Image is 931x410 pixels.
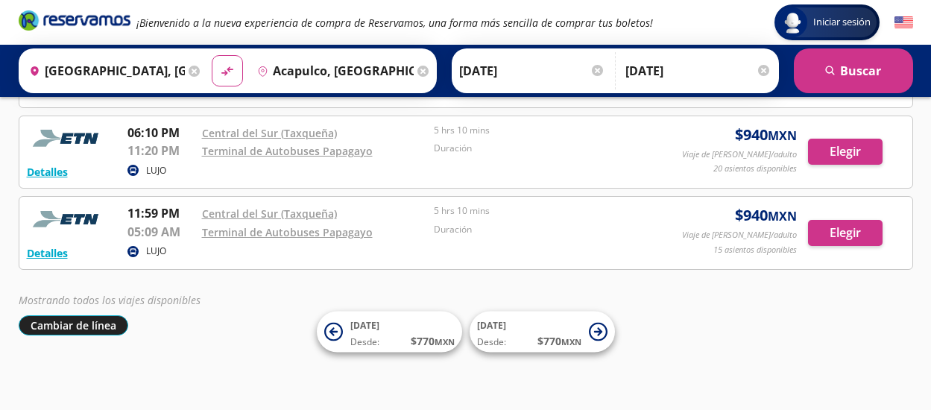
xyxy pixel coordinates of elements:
i: Brand Logo [19,9,130,31]
input: Buscar Origen [23,52,186,89]
p: 06:10 PM [127,124,195,142]
button: Buscar [794,48,913,93]
button: [DATE]Desde:$770MXN [317,312,462,353]
p: 20 asientos disponibles [713,163,797,175]
p: 11:20 PM [127,142,195,160]
p: LUJO [146,245,166,258]
a: Brand Logo [19,9,130,36]
button: Detalles [27,164,68,180]
small: MXN [768,208,797,224]
span: [DATE] [350,319,379,332]
span: [DATE] [477,319,506,332]
p: 15 asientos disponibles [713,244,797,256]
a: Terminal de Autobuses Papagayo [202,144,373,158]
p: 05:09 AM [127,223,195,241]
span: $ 940 [735,204,797,227]
a: Central del Sur (Taxqueña) [202,206,337,221]
p: 5 hrs 10 mins [434,124,659,137]
button: Elegir [808,139,883,165]
button: Detalles [27,245,68,261]
p: Viaje de [PERSON_NAME]/adulto [682,229,797,242]
span: Desde: [350,335,379,349]
button: Cambiar de línea [19,315,128,335]
img: RESERVAMOS [27,204,109,234]
span: $ 770 [537,333,581,349]
img: RESERVAMOS [27,124,109,154]
p: Viaje de [PERSON_NAME]/adulto [682,148,797,161]
p: 5 hrs 10 mins [434,204,659,218]
small: MXN [768,127,797,144]
input: Elegir Fecha [459,52,605,89]
em: Mostrando todos los viajes disponibles [19,293,201,307]
em: ¡Bienvenido a la nueva experiencia de compra de Reservamos, una forma más sencilla de comprar tus... [136,16,653,30]
a: Central del Sur (Taxqueña) [202,126,337,140]
span: $ 940 [735,124,797,146]
button: [DATE]Desde:$770MXN [470,312,615,353]
span: Desde: [477,335,506,349]
p: Duración [434,142,659,155]
button: Elegir [808,220,883,246]
button: English [894,13,913,32]
p: 11:59 PM [127,204,195,222]
p: LUJO [146,164,166,177]
small: MXN [435,336,455,347]
span: $ 770 [411,333,455,349]
a: Terminal de Autobuses Papagayo [202,225,373,239]
span: Iniciar sesión [807,15,877,30]
input: Buscar Destino [251,52,414,89]
input: Opcional [625,52,771,89]
p: Duración [434,223,659,236]
small: MXN [561,336,581,347]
